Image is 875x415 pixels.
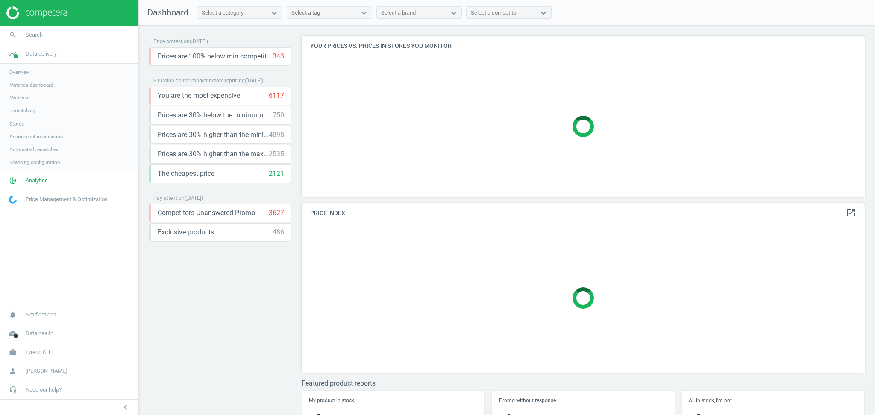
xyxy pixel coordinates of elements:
[846,207,856,218] i: open_in_new
[153,38,190,44] span: Price protection
[26,348,50,356] span: Lyreco CH
[158,228,214,237] span: Exclusive products
[269,130,284,140] div: 4898
[269,149,284,159] div: 2535
[158,91,240,100] span: You are the most expensive
[158,111,263,120] span: Prices are 30% below the minimum
[269,208,284,218] div: 3627
[302,203,865,223] h4: Price Index
[273,52,284,61] div: 343
[381,9,416,17] div: Select a brand
[185,195,203,201] span: ( [DATE] )
[291,9,320,17] div: Select a tag
[9,69,30,76] span: Overview
[26,31,43,39] span: Search
[309,397,478,403] h5: My product in stock
[190,38,208,44] span: ( [DATE] )
[158,149,269,159] span: Prices are 30% higher than the maximal
[26,386,62,394] span: Need our help?
[5,382,21,398] i: headset_mic
[5,172,21,189] i: pie_chart_outlined
[245,78,263,84] span: ( [DATE] )
[9,196,17,204] img: wGWNvw8QSZomAAAAABJRU5ErkJggg==
[153,195,185,201] span: Pay attention
[5,27,21,43] i: search
[9,146,59,153] span: Automated rematches
[302,36,865,56] h4: Your prices vs. prices in stores you monitor
[26,177,48,184] span: Analytics
[5,307,21,323] i: notifications
[471,9,518,17] div: Select a competitor
[26,367,67,375] span: [PERSON_NAME]
[9,82,53,88] span: Matches dashboard
[689,397,857,403] h5: All in stock, i'm not
[273,228,284,237] div: 486
[202,9,244,17] div: Select a category
[9,94,28,101] span: Matches
[9,120,24,127] span: Stores
[5,344,21,360] i: work
[273,111,284,120] div: 750
[9,107,35,114] span: Rematching
[5,325,21,342] i: cloud_done
[26,196,108,203] span: Price Management & Optimization
[158,169,214,178] span: The cheapest price
[5,46,21,62] i: timeline
[158,130,269,140] span: Prices are 30% higher than the minimum
[115,402,136,413] button: chevron_left
[147,7,188,18] span: Dashboard
[6,6,67,19] img: ajHJNr6hYgQAAAAASUVORK5CYII=
[26,330,53,337] span: Data health
[499,397,668,403] h5: Promo without response
[26,50,57,58] span: Data delivery
[120,402,131,412] i: chevron_left
[846,207,856,219] a: open_in_new
[26,311,56,319] span: Notifications
[158,52,273,61] span: Prices are 100% below min competitor
[302,379,865,387] h3: Featured product reports
[5,363,21,379] i: person
[269,91,284,100] div: 6117
[158,208,255,218] span: Competitors Unanswered Promo
[269,169,284,178] div: 2121
[153,78,245,84] span: Situation on the market before repricing
[9,159,60,166] span: Scanning configuration
[9,133,63,140] span: Assortment intersection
